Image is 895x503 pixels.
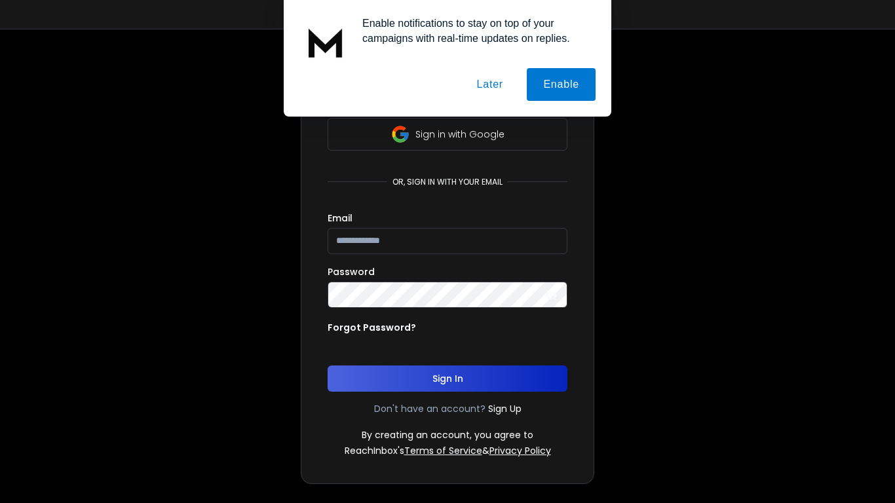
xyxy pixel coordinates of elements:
button: Later [460,68,519,101]
p: ReachInbox's & [345,444,551,457]
p: or, sign in with your email [387,177,508,187]
p: By creating an account, you agree to [362,428,533,441]
button: Sign In [328,365,567,392]
button: Enable [527,68,596,101]
a: Terms of Service [404,444,482,457]
button: Sign in with Google [328,118,567,151]
label: Email [328,214,352,223]
a: Sign Up [488,402,522,415]
img: notification icon [299,16,352,68]
p: Don't have an account? [374,402,486,415]
a: Privacy Policy [489,444,551,457]
label: Password [328,267,375,276]
p: Forgot Password? [328,321,416,334]
p: Sign in with Google [415,128,505,141]
div: Enable notifications to stay on top of your campaigns with real-time updates on replies. [352,16,596,46]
